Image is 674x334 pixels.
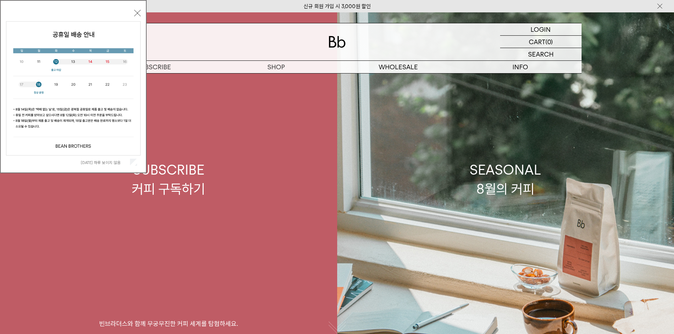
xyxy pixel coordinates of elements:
[215,61,337,73] a: SHOP
[529,36,545,48] p: CART
[528,48,554,60] p: SEARCH
[6,22,140,155] img: cb63d4bbb2e6550c365f227fdc69b27f_113810.jpg
[531,23,551,35] p: LOGIN
[132,160,205,198] div: SUBSCRIBE 커피 구독하기
[470,160,541,198] div: SEASONAL 8월의 커피
[304,3,371,10] a: 신규 회원 가입 시 3,000원 할인
[337,61,459,73] p: WHOLESALE
[329,36,346,48] img: 로고
[545,36,553,48] p: (0)
[500,36,582,48] a: CART (0)
[134,10,141,16] button: 닫기
[459,61,582,73] p: INFO
[81,160,129,165] label: [DATE] 하루 보이지 않음
[93,61,215,73] a: SUBSCRIBE
[500,23,582,36] a: LOGIN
